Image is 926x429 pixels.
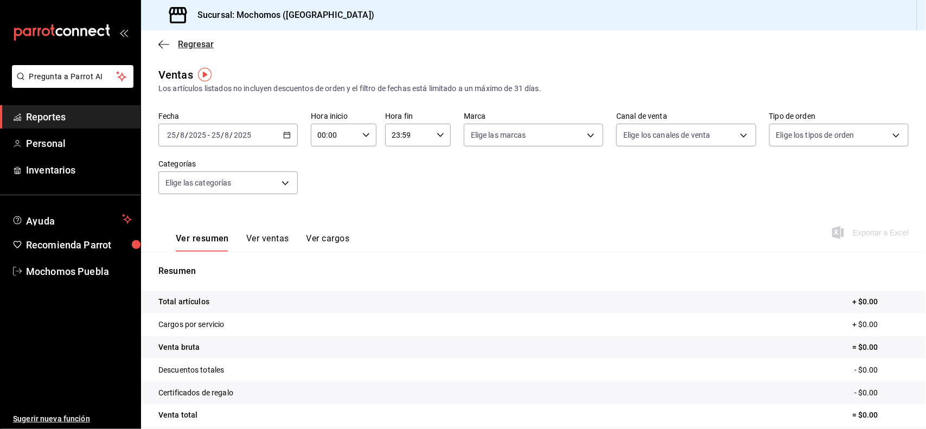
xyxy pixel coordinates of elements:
p: = $0.00 [852,342,909,353]
p: Venta bruta [158,342,200,353]
span: - [208,131,210,139]
label: Tipo de orden [769,113,909,120]
span: Inventarios [26,163,132,177]
p: Cargos por servicio [158,319,225,330]
p: Descuentos totales [158,364,224,376]
input: ---- [233,131,252,139]
p: Venta total [158,409,197,421]
span: Recomienda Parrot [26,238,132,252]
span: Mochomos Puebla [26,264,132,279]
p: Resumen [158,265,909,278]
p: - $0.00 [854,364,909,376]
input: -- [211,131,221,139]
input: -- [167,131,176,139]
label: Hora fin [385,113,451,120]
p: Certificados de regalo [158,387,233,399]
span: Personal [26,136,132,151]
label: Hora inicio [311,113,376,120]
div: navigation tabs [176,233,349,252]
span: Regresar [178,39,214,49]
button: Ver resumen [176,233,229,252]
span: Pregunta a Parrot AI [29,71,117,82]
p: + $0.00 [852,319,909,330]
button: open_drawer_menu [119,28,128,37]
img: Tooltip marker [198,68,212,81]
span: / [230,131,233,139]
button: Pregunta a Parrot AI [12,65,133,88]
p: = $0.00 [852,409,909,421]
div: Ventas [158,67,193,83]
div: Los artículos listados no incluyen descuentos de orden y el filtro de fechas está limitado a un m... [158,83,909,94]
button: Ver ventas [246,233,289,252]
label: Categorías [158,161,298,168]
span: Elige las categorías [165,177,232,188]
span: / [185,131,188,139]
p: + $0.00 [852,296,909,308]
input: -- [225,131,230,139]
a: Pregunta a Parrot AI [8,79,133,90]
label: Marca [464,113,603,120]
input: ---- [188,131,207,139]
span: / [176,131,180,139]
input: -- [180,131,185,139]
span: Elige las marcas [471,130,526,140]
h3: Sucursal: Mochomos ([GEOGRAPHIC_DATA]) [189,9,374,22]
span: Reportes [26,110,132,124]
p: Total artículos [158,296,209,308]
button: Ver cargos [306,233,350,252]
p: - $0.00 [854,387,909,399]
span: Sugerir nueva función [13,413,132,425]
span: Elige los tipos de orden [776,130,854,140]
span: Elige los canales de venta [623,130,710,140]
span: / [221,131,224,139]
button: Regresar [158,39,214,49]
label: Canal de venta [616,113,756,120]
span: Ayuda [26,213,118,226]
label: Fecha [158,113,298,120]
